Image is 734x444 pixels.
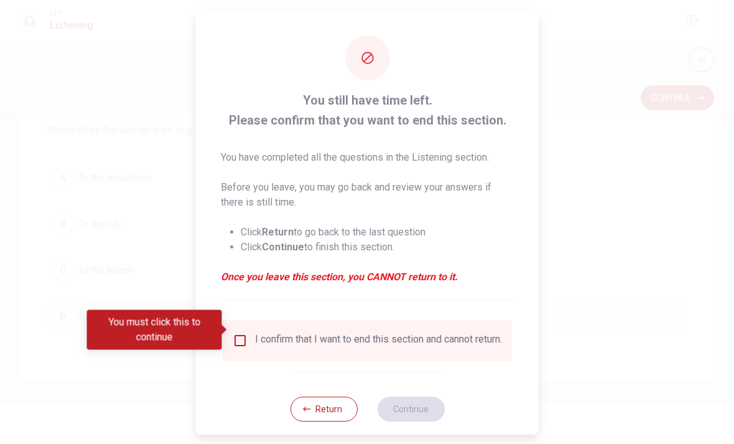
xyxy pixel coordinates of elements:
p: Before you leave, you may go back and review your answers if there is still time. [221,179,514,209]
span: You must click this to continue [233,333,248,347]
em: Once you leave this section, you CANNOT return to it. [221,269,514,284]
li: Click to go back to the last question [241,224,514,239]
strong: Return [262,225,294,237]
div: You must click this to continue [87,310,222,350]
li: Click to finish this section. [241,239,514,254]
div: I confirm that I want to end this section and cannot return. [255,333,502,347]
button: Return [290,396,357,421]
strong: Continue [262,240,304,252]
button: Continue [377,396,444,421]
p: You have completed all the questions in the Listening section. [221,149,514,164]
span: You still have time left. Please confirm that you want to end this section. [221,90,514,130]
